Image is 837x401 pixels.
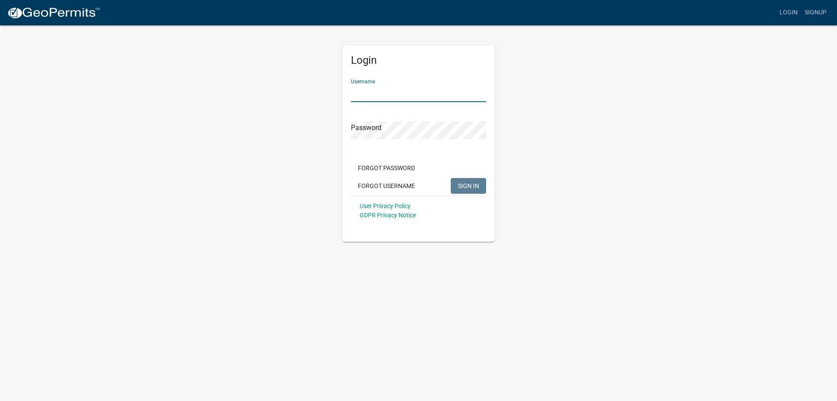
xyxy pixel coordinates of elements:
button: Forgot Password [351,160,422,176]
a: User Privacy Policy [360,202,411,209]
h5: Login [351,54,486,67]
a: GDPR Privacy Notice [360,212,416,219]
a: Signup [801,4,830,21]
span: SIGN IN [458,182,479,189]
button: Forgot Username [351,178,422,194]
a: Login [776,4,801,21]
button: SIGN IN [451,178,486,194]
